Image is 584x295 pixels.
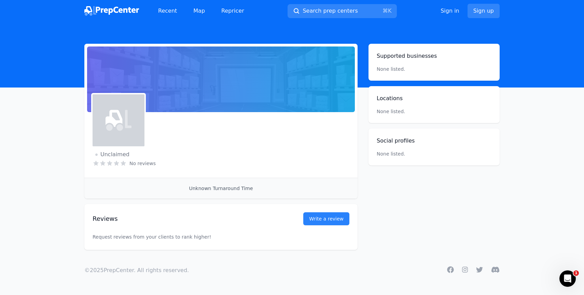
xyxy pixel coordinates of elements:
[153,4,182,18] a: Recent
[129,160,156,167] span: No reviews
[84,266,189,274] p: © 2025 PrepCenter. All rights reserved.
[377,94,491,103] h2: Locations
[93,220,349,254] p: Request reviews from your clients to rank higher!
[288,4,397,18] button: Search prep centers⌘K
[189,186,253,191] span: Unknown Turnaround Time
[216,4,250,18] a: Repricer
[377,150,405,157] p: None listed.
[106,107,131,133] img: icon-light.svg
[84,6,139,16] img: PrepCenter
[573,270,579,276] span: 1
[377,137,491,145] h2: Social profiles
[303,7,358,15] span: Search prep centers
[188,4,210,18] a: Map
[388,8,392,14] kbd: K
[441,7,459,15] a: Sign in
[377,52,491,60] h2: Supported businesses
[95,150,129,159] span: Unclaimed
[93,214,281,224] h2: Reviews
[377,108,491,115] p: None listed.
[377,66,405,72] p: None listed.
[383,8,388,14] kbd: ⌘
[559,270,576,287] iframe: Intercom live chat
[303,212,349,225] a: Write a review
[468,4,500,18] a: Sign up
